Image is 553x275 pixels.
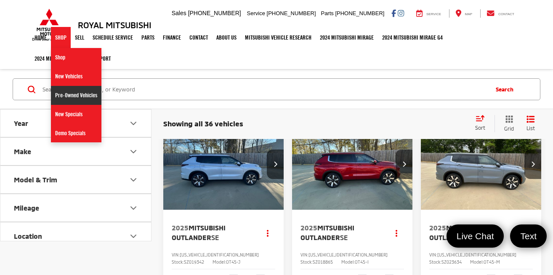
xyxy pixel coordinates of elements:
span: Mitsubishi Outlander [300,224,354,241]
a: Service [410,9,447,18]
a: 2025 Mitsubishi Outlander SE2025 Mitsubishi Outlander SE2025 Mitsubishi Outlander SE2025 Mitsubis... [163,119,284,209]
a: 2024 Mitsubishi Mirage [316,27,378,48]
span: Text [516,230,541,242]
a: 2025Mitsubishi OutlanderSEL [429,223,510,242]
button: List View [520,115,541,132]
a: Contact [480,9,521,18]
span: List [526,125,535,132]
button: Next image [524,150,541,179]
span: Service [247,10,265,16]
span: OT45-I [355,259,369,264]
button: Actions [389,225,404,240]
span: Showing all 36 vehicles [163,119,243,128]
button: Next image [267,150,284,179]
span: [PHONE_NUMBER] [335,10,384,16]
span: SE [340,233,348,241]
span: VIN: [429,252,437,257]
a: Mitsubishi Vehicle Research [241,27,316,48]
a: Facebook: Click to visit our Facebook page [391,10,396,16]
span: [US_VEHICLE_IDENTIFICATION_NUMBER] [308,252,388,257]
span: [PHONE_NUMBER] [188,10,241,16]
button: Grid View [495,115,520,132]
a: 2025Mitsubishi OutlanderSE [300,223,381,242]
input: Search by Make, Model, or Keyword [42,79,487,99]
a: Shop [51,48,101,67]
span: 2025 [300,224,317,232]
a: Demo Specials [51,124,101,142]
a: 2024 Mitsubishi Mirage G4 [378,27,447,48]
img: 2025 Mitsubishi Outlander SE [292,119,413,210]
button: MakeMake [0,138,152,165]
a: 2024 Mitsubishi Outlander SPORT [30,48,115,69]
span: Sales [172,10,186,16]
span: SZ019342 [184,259,204,264]
span: Model: [213,259,226,264]
a: Sell [71,27,88,48]
a: 2025Mitsubishi OutlanderSE [172,223,252,242]
div: Location [128,231,138,241]
span: Sort [475,125,485,131]
div: Model & Trim [128,175,138,185]
span: OT45-M [484,259,500,264]
span: [US_VEHICLE_IDENTIFICATION_NUMBER] [437,252,516,257]
button: Actions [261,225,275,240]
a: New Specials [51,105,101,124]
div: 2025 Mitsubishi Outlander SE 0 [292,119,413,209]
a: 2025 Mitsubishi Outlander SEL2025 Mitsubishi Outlander SEL2025 Mitsubishi Outlander SEL2025 Mitsu... [420,119,542,209]
span: Service [426,12,441,16]
span: SE [211,233,219,241]
span: Grid [504,125,514,132]
span: Model: [341,259,355,264]
button: Model & TrimModel & Trim [0,166,152,193]
div: Location [14,232,42,240]
span: 2025 [172,224,189,232]
span: dropdown dots [396,230,397,236]
div: Make [14,147,31,155]
button: Select sort value [471,115,495,132]
span: Stock: [429,259,441,264]
span: dropdown dots [267,230,269,236]
button: LocationLocation [0,222,152,250]
span: SZ023634 [441,259,462,264]
span: Model: [470,259,484,264]
a: Text [510,224,547,248]
span: VIN: [300,252,308,257]
span: VIN: [172,252,180,257]
a: 2025 Mitsubishi Outlander SE2025 Mitsubishi Outlander SE2025 Mitsubishi Outlander SE2025 Mitsubis... [292,119,413,209]
span: OT45-J [226,259,240,264]
button: YearYear [0,109,152,137]
button: Next image [396,150,412,179]
a: Live Chat [447,224,504,248]
a: Finance [159,27,185,48]
span: Stock: [300,259,313,264]
div: Mileage [14,204,39,212]
div: Mileage [128,203,138,213]
span: 2025 [429,224,446,232]
a: About Us [212,27,241,48]
span: Contact [498,12,514,16]
span: Mitsubishi Outlander [429,224,483,241]
span: Live Chat [452,230,498,242]
span: Mitsubishi Outlander [172,224,226,241]
a: Map [449,9,479,18]
span: [PHONE_NUMBER] [267,10,316,16]
div: Make [128,147,138,157]
div: Year [14,119,28,127]
div: 2025 Mitsubishi Outlander SEL 0 [420,119,542,209]
button: MileageMileage [0,194,152,222]
a: Pre-Owned Vehicles [51,86,101,105]
img: Mitsubishi [30,8,68,41]
a: Contact [185,27,212,48]
span: Parts [321,10,333,16]
div: Year [128,118,138,128]
span: [US_VEHICLE_IDENTIFICATION_NUMBER] [180,252,259,257]
button: Search [487,79,526,100]
span: SZ018865 [313,259,333,264]
span: Map [465,12,472,16]
div: 2025 Mitsubishi Outlander SE 0 [163,119,284,209]
a: Schedule Service: Opens in a new tab [88,27,137,48]
h3: Royal Mitsubishi [78,20,152,29]
div: Model & Trim [14,176,57,184]
img: 2025 Mitsubishi Outlander SEL [420,119,542,210]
